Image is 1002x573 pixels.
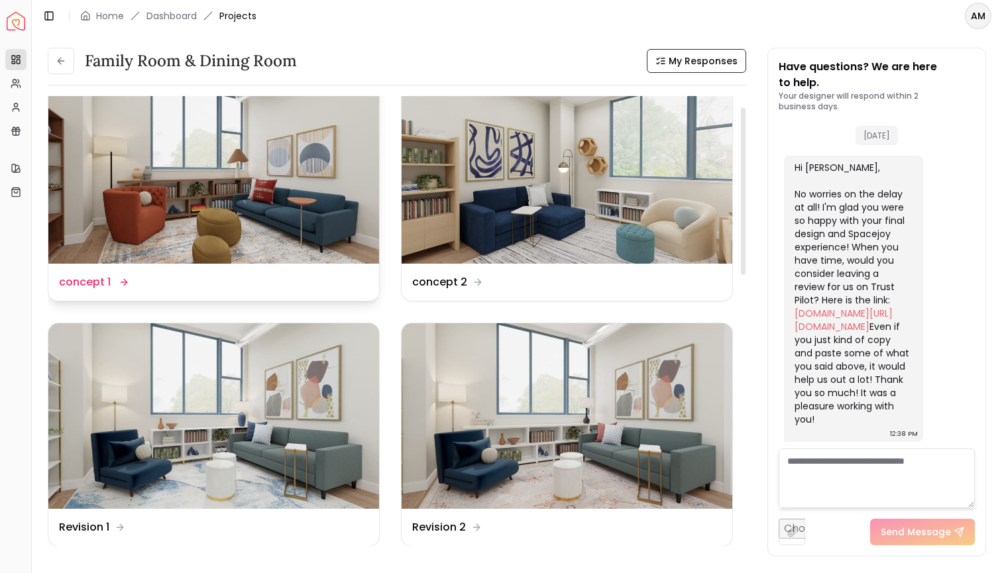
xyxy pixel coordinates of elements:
a: Revision 1Revision 1 [48,323,380,547]
div: 12:38 PM [890,427,918,441]
span: My Responses [669,54,738,68]
img: Revision 2 [402,323,732,509]
p: Your designer will respond within 2 business days. [779,91,975,112]
a: concept 1concept 1 [48,77,380,301]
span: [DATE] [856,126,898,145]
p: Have questions? We are here to help. [779,59,975,91]
img: Revision 1 [48,323,379,509]
dd: concept 2 [412,274,467,290]
button: My Responses [647,49,746,73]
div: Hi [PERSON_NAME], No worries on the delay at all! I'm glad you were so happy with your final desi... [795,161,910,426]
span: AM [966,4,990,28]
a: Spacejoy [7,12,25,30]
img: Spacejoy Logo [7,12,25,30]
a: Dashboard [146,9,197,23]
dd: Revision 1 [59,519,109,535]
dd: concept 1 [59,274,111,290]
a: [DOMAIN_NAME][URL][DOMAIN_NAME] [795,307,893,333]
a: concept 2concept 2 [401,77,733,301]
h3: Family Room & Dining Room [85,50,297,72]
img: concept 1 [48,78,379,264]
span: Projects [219,9,256,23]
a: Home [96,9,124,23]
dd: Revision 2 [412,519,466,535]
nav: breadcrumb [80,9,256,23]
button: AM [965,3,991,29]
img: concept 2 [402,78,732,264]
a: Revision 2Revision 2 [401,323,733,547]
